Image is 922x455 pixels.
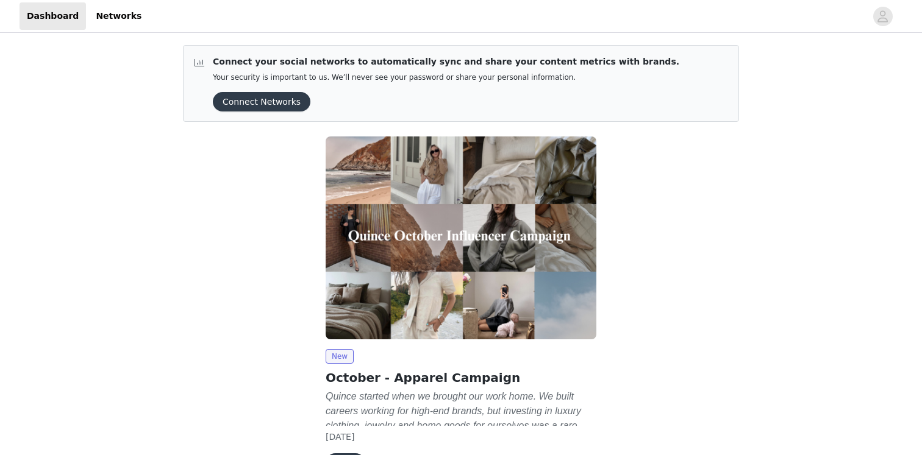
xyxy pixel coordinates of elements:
[326,136,596,339] img: Quince
[213,73,679,82] p: Your security is important to us. We’ll never see your password or share your personal information.
[326,349,354,364] span: New
[88,2,149,30] a: Networks
[326,432,354,442] span: [DATE]
[213,55,679,68] p: Connect your social networks to automatically sync and share your content metrics with brands.
[877,7,888,26] div: avatar
[213,92,310,111] button: Connect Networks
[326,369,596,387] h2: October - Apparel Campaign
[20,2,86,30] a: Dashboard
